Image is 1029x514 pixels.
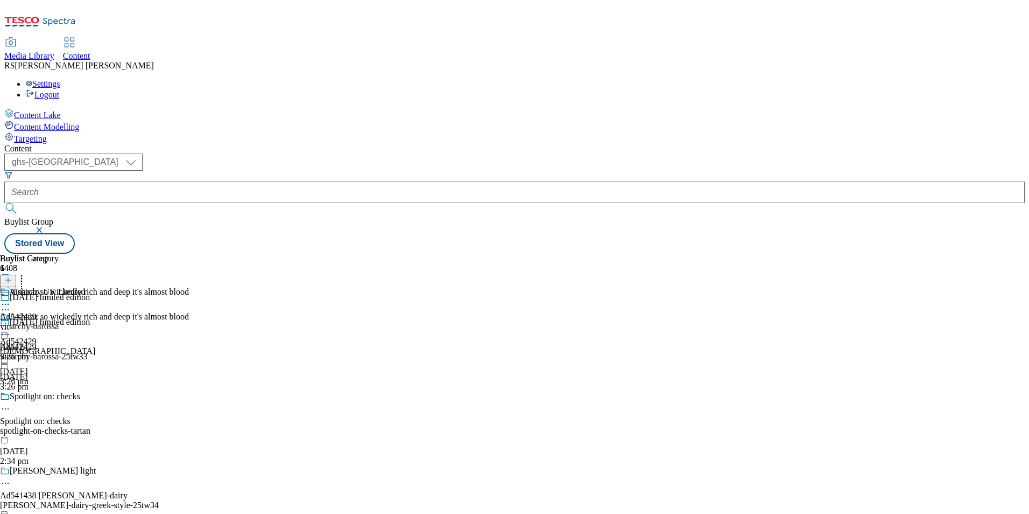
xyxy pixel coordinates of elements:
[4,182,1025,203] input: Search
[10,287,85,297] div: Vinarchy UK Limited
[4,61,15,70] span: RS
[26,79,60,88] a: Settings
[14,122,79,131] span: Content Modelling
[4,132,1025,144] a: Targeting
[4,51,54,60] span: Media Library
[26,90,59,99] a: Logout
[10,287,189,297] div: A shiraz so wickedly rich and deep it's almost blood
[15,61,154,70] span: [PERSON_NAME] [PERSON_NAME]
[14,110,61,120] span: Content Lake
[4,120,1025,132] a: Content Modelling
[4,144,1025,154] div: Content
[14,134,47,143] span: Targeting
[10,312,189,322] div: A shiraz so wickedly rich and deep it's almost blood
[4,38,54,61] a: Media Library
[4,108,1025,120] a: Content Lake
[63,51,90,60] span: Content
[4,233,75,254] button: Stored View
[10,466,96,476] div: [PERSON_NAME] light
[10,392,80,401] div: Spotlight on: checks
[63,38,90,61] a: Content
[4,217,53,226] span: Buylist Group
[4,171,13,179] svg: Search Filters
